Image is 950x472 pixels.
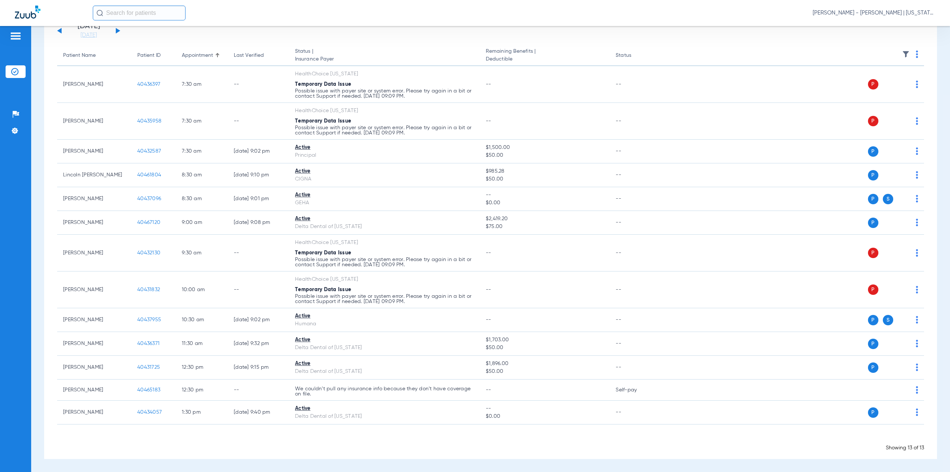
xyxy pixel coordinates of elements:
[610,235,660,271] td: --
[295,405,474,413] div: Active
[295,250,351,255] span: Temporary Data Issue
[176,401,228,424] td: 1:30 PM
[57,140,131,163] td: [PERSON_NAME]
[228,235,289,271] td: --
[182,52,222,59] div: Appointment
[295,125,474,136] p: Possible issue with payer site or system error. Please try again in a bit or contact Support if n...
[486,82,491,87] span: --
[916,81,918,88] img: group-dot-blue.svg
[868,194,878,204] span: P
[295,320,474,328] div: Humana
[228,211,289,235] td: [DATE] 9:08 PM
[486,144,604,152] span: $1,500.00
[610,140,660,163] td: --
[234,52,264,59] div: Last Verified
[916,117,918,125] img: group-dot-blue.svg
[57,308,131,332] td: [PERSON_NAME]
[868,218,878,228] span: P
[486,250,491,255] span: --
[610,103,660,140] td: --
[486,215,604,223] span: $2,419.20
[295,167,474,175] div: Active
[57,332,131,356] td: [PERSON_NAME]
[10,32,22,40] img: hamburger-icon
[610,271,660,308] td: --
[295,82,351,87] span: Temporary Data Issue
[137,341,160,346] span: 40436371
[295,368,474,375] div: Delta Dental of [US_STATE]
[295,70,474,78] div: HealthChoice [US_STATE]
[228,66,289,103] td: --
[228,308,289,332] td: [DATE] 9:02 PM
[868,362,878,373] span: P
[868,407,878,418] span: P
[916,286,918,293] img: group-dot-blue.svg
[57,401,131,424] td: [PERSON_NAME]
[916,408,918,416] img: group-dot-blue.svg
[916,195,918,202] img: group-dot-blue.svg
[15,6,40,19] img: Zuub Logo
[228,140,289,163] td: [DATE] 9:02 PM
[295,152,474,159] div: Principal
[228,401,289,424] td: [DATE] 9:40 PM
[137,387,160,393] span: 40465183
[610,211,660,235] td: --
[916,219,918,226] img: group-dot-blue.svg
[57,211,131,235] td: [PERSON_NAME]
[295,336,474,344] div: Active
[176,66,228,103] td: 7:30 AM
[176,308,228,332] td: 10:30 AM
[63,52,96,59] div: Patient Name
[228,271,289,308] td: --
[916,147,918,155] img: group-dot-blue.svg
[176,140,228,163] td: 7:30 AM
[916,386,918,394] img: group-dot-blue.svg
[486,317,491,322] span: --
[610,66,660,103] td: --
[486,167,604,175] span: $985.28
[295,360,474,368] div: Active
[57,235,131,271] td: [PERSON_NAME]
[176,187,228,211] td: 8:30 AM
[176,380,228,401] td: 12:30 PM
[137,317,161,322] span: 40437955
[137,149,161,154] span: 40432587
[176,356,228,380] td: 12:30 PM
[93,6,186,20] input: Search for patients
[486,55,604,63] span: Deductible
[295,118,351,124] span: Temporary Data Issue
[883,194,893,204] span: S
[913,436,950,472] div: Chat Widget
[57,356,131,380] td: [PERSON_NAME]
[486,199,604,207] span: $0.00
[57,103,131,140] td: [PERSON_NAME]
[137,287,160,292] span: 40431832
[295,312,474,320] div: Active
[868,339,878,349] span: P
[295,257,474,267] p: Possible issue with payer site or system error. Please try again in a bit or contact Support if n...
[868,146,878,157] span: P
[137,410,162,415] span: 40434057
[295,55,474,63] span: Insurance Payer
[486,344,604,352] span: $50.00
[295,191,474,199] div: Active
[137,250,160,255] span: 40432130
[610,163,660,187] td: --
[868,116,878,126] span: P
[176,103,228,140] td: 7:30 AM
[66,32,111,39] a: [DATE]
[610,332,660,356] td: --
[486,287,491,292] span: --
[137,52,170,59] div: Patient ID
[295,175,474,183] div: CIGNA
[916,340,918,347] img: group-dot-blue.svg
[228,332,289,356] td: [DATE] 9:32 PM
[295,144,474,152] div: Active
[228,103,289,140] td: --
[295,223,474,231] div: Delta Dental of [US_STATE]
[916,171,918,179] img: group-dot-blue.svg
[57,66,131,103] td: [PERSON_NAME]
[295,215,474,223] div: Active
[868,284,878,295] span: P
[182,52,213,59] div: Appointment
